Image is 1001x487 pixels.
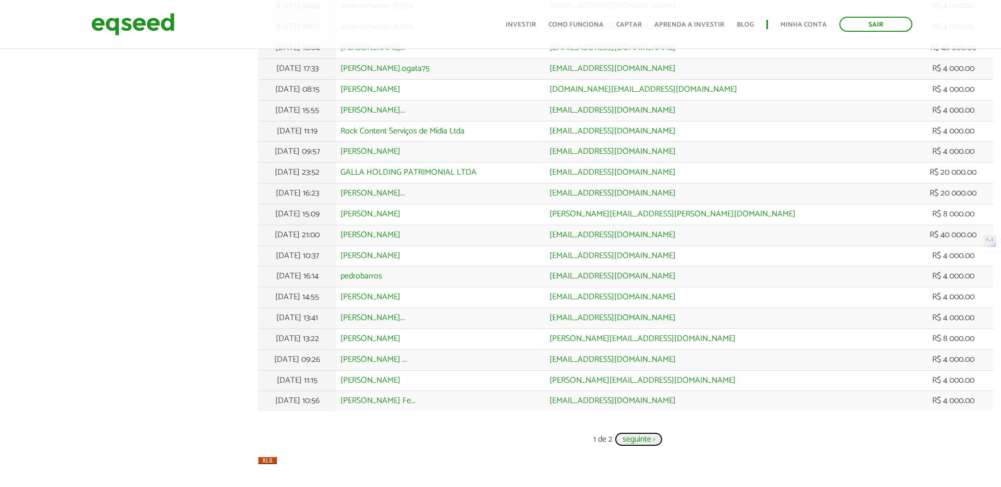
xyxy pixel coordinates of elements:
a: [PERSON_NAME]... [340,189,405,198]
a: Rock Content Serviços de Mídia Ltda [340,127,465,136]
td: [DATE] 13:41 [258,308,336,329]
a: [EMAIL_ADDRESS][DOMAIN_NAME] [550,65,676,73]
td: R$ 4 000.00 [913,100,993,121]
a: pedrobarros [340,272,382,281]
a: GALLA HOLDING PATRIMONIAL LTDA [340,168,477,177]
td: R$ 20 000.00 [913,184,993,204]
a: [PERSON_NAME] ... [340,356,407,364]
td: [DATE] 14:55 [258,287,336,308]
td: R$ 4 000.00 [913,121,993,142]
img: Download list as Excel file [258,457,277,464]
a: [PERSON_NAME] [340,210,400,218]
a: Minha conta [780,21,827,28]
a: [EMAIL_ADDRESS][DOMAIN_NAME] [550,397,676,405]
a: [PERSON_NAME] [340,293,400,301]
td: R$ 8 000.00 [913,204,993,225]
a: [PERSON_NAME] [340,231,400,239]
td: [DATE] 15:09 [258,204,336,225]
td: R$ 4 000.00 [913,287,993,308]
a: [PERSON_NAME]... [340,314,405,322]
a: [EMAIL_ADDRESS][DOMAIN_NAME] [550,314,676,322]
a: [PERSON_NAME] [340,86,400,94]
a: [EMAIL_ADDRESS][DOMAIN_NAME] [550,44,676,52]
a: Blog [737,21,754,28]
a: [PERSON_NAME]... [340,44,405,52]
td: [DATE] 23:52 [258,163,336,184]
a: seguinte › [615,432,663,446]
a: [EMAIL_ADDRESS][DOMAIN_NAME] [550,189,676,198]
td: [DATE] 11:19 [258,121,336,142]
a: [PERSON_NAME][EMAIL_ADDRESS][DOMAIN_NAME] [550,335,736,343]
a: [PERSON_NAME] [340,376,400,385]
td: [DATE] 10:56 [258,391,336,411]
td: R$ 4 000.00 [913,246,993,266]
td: R$ 4 000.00 [913,391,993,411]
td: [DATE] 16:14 [258,266,336,287]
td: R$ 4 000.00 [913,79,993,100]
a: [EMAIL_ADDRESS][DOMAIN_NAME] [550,106,676,115]
td: R$ 8 000.00 [913,328,993,349]
td: [DATE] 09:26 [258,349,336,370]
td: R$ 4 000.00 [913,349,993,370]
a: [EMAIL_ADDRESS][DOMAIN_NAME] [550,356,676,364]
a: [PERSON_NAME] [340,335,400,343]
a: [PERSON_NAME].ogata75 [340,65,430,73]
a: Captar [616,21,642,28]
a: [PERSON_NAME]... [340,106,405,115]
a: Aprenda a investir [654,21,724,28]
td: [DATE] 17:33 [258,58,336,79]
a: Sair [839,17,912,32]
a: [EMAIL_ADDRESS][DOMAIN_NAME] [550,168,676,177]
a: [PERSON_NAME][EMAIL_ADDRESS][DOMAIN_NAME] [550,376,736,385]
a: [PERSON_NAME] Fe... [340,397,416,405]
a: [PERSON_NAME][EMAIL_ADDRESS][PERSON_NAME][DOMAIN_NAME] [550,210,796,218]
a: [EMAIL_ADDRESS][DOMAIN_NAME] [550,293,676,301]
a: [PERSON_NAME] [340,148,400,156]
td: [DATE] 13:22 [258,328,336,349]
td: R$ 4 000.00 [913,58,993,79]
a: [EMAIL_ADDRESS][DOMAIN_NAME] [550,231,676,239]
a: [PERSON_NAME] [340,252,400,260]
a: [EMAIL_ADDRESS][DOMAIN_NAME] [550,252,676,260]
a: [DOMAIN_NAME][EMAIL_ADDRESS][DOMAIN_NAME] [550,86,737,94]
td: [DATE] 10:37 [258,246,336,266]
a: [EMAIL_ADDRESS][DOMAIN_NAME] [550,148,676,156]
li: 1 de 2 [593,432,613,446]
td: R$ 4 000.00 [913,308,993,329]
td: [DATE] 15:55 [258,100,336,121]
a: [EMAIL_ADDRESS][DOMAIN_NAME] [550,272,676,281]
td: R$ 4 000.00 [913,370,993,391]
a: Investir [506,21,536,28]
td: [DATE] 09:57 [258,142,336,163]
td: [DATE] 16:23 [258,184,336,204]
td: [DATE] 08:15 [258,79,336,100]
td: [DATE] 21:00 [258,225,336,246]
td: [DATE] 11:15 [258,370,336,391]
td: R$ 20 000.00 [913,163,993,184]
td: R$ 40 000.00 [913,225,993,246]
img: EqSeed [91,10,175,38]
a: [EMAIL_ADDRESS][DOMAIN_NAME] [550,127,676,136]
td: R$ 4 000.00 [913,142,993,163]
a: Como funciona [548,21,604,28]
td: R$ 4 000.00 [913,266,993,287]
